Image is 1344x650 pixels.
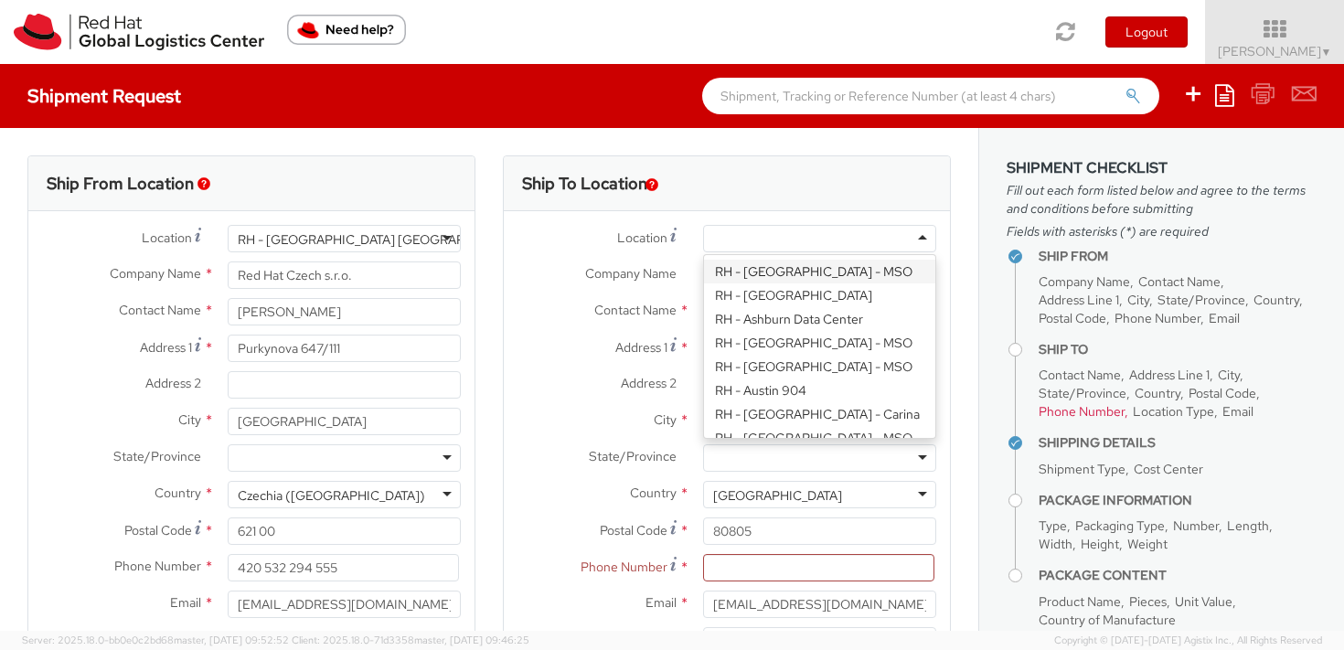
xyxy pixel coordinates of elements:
[1081,536,1119,552] span: Height
[1222,403,1253,420] span: Email
[287,15,406,45] button: Need help?
[704,378,935,402] div: RH - Austin 904
[110,265,201,282] span: Company Name
[654,411,677,428] span: City
[704,260,935,283] div: RH - [GEOGRAPHIC_DATA] - MSO
[1175,593,1232,610] span: Unit Value
[1253,292,1299,308] span: Country
[1135,385,1180,401] span: Country
[292,634,529,646] span: Client: 2025.18.0-71d3358
[1075,517,1165,534] span: Packaging Type
[600,522,667,538] span: Postal Code
[617,229,667,246] span: Location
[581,559,667,575] span: Phone Number
[645,594,677,611] span: Email
[1209,310,1240,326] span: Email
[594,302,677,318] span: Contact Name
[22,634,289,646] span: Server: 2025.18.0-bb0e0c2bd68
[47,175,194,193] h3: Ship From Location
[1227,517,1269,534] span: Length
[14,14,264,50] img: rh-logistics-00dfa346123c4ec078e1.svg
[1039,343,1317,357] h4: Ship To
[1039,612,1176,628] span: Country of Manufacture
[704,283,935,307] div: RH - [GEOGRAPHIC_DATA]
[1007,222,1317,240] span: Fields with asterisks (*) are required
[1039,536,1072,552] span: Width
[1127,292,1149,308] span: City
[1054,634,1322,648] span: Copyright © [DATE]-[DATE] Agistix Inc., All Rights Reserved
[704,355,935,378] div: RH - [GEOGRAPHIC_DATA] - MSO
[1173,517,1219,534] span: Number
[145,375,201,391] span: Address 2
[1129,367,1210,383] span: Address Line 1
[522,175,647,193] h3: Ship To Location
[1105,16,1188,48] button: Logout
[1039,250,1317,263] h4: Ship From
[142,229,192,246] span: Location
[713,486,842,505] div: [GEOGRAPHIC_DATA]
[170,594,201,611] span: Email
[155,485,201,501] span: Country
[630,485,677,501] span: Country
[1127,536,1168,552] span: Weight
[1039,385,1126,401] span: State/Province
[1129,593,1167,610] span: Pieces
[1039,436,1317,450] h4: Shipping Details
[615,339,667,356] span: Address 1
[585,265,677,282] span: Company Name
[1133,403,1214,420] span: Location Type
[1007,181,1317,218] span: Fill out each form listed below and agree to the terms and conditions before submitting
[124,522,192,538] span: Postal Code
[1321,45,1332,59] span: ▼
[1189,385,1256,401] span: Postal Code
[1039,273,1130,290] span: Company Name
[414,634,529,646] span: master, [DATE] 09:46:25
[1115,310,1200,326] span: Phone Number
[1007,160,1317,176] h3: Shipment Checklist
[1039,517,1067,534] span: Type
[1039,461,1125,477] span: Shipment Type
[178,411,201,428] span: City
[1039,292,1119,308] span: Address Line 1
[114,558,201,574] span: Phone Number
[119,302,201,318] span: Contact Name
[1138,273,1221,290] span: Contact Name
[1039,494,1317,507] h4: Package Information
[702,78,1159,114] input: Shipment, Tracking or Reference Number (at least 4 chars)
[1039,403,1125,420] span: Phone Number
[1218,43,1332,59] span: [PERSON_NAME]
[1039,593,1121,610] span: Product Name
[704,402,935,426] div: RH - [GEOGRAPHIC_DATA] - Carina
[1134,461,1203,477] span: Cost Center
[140,339,192,356] span: Address 1
[704,307,935,331] div: RH - Ashburn Data Center
[113,448,201,464] span: State/Province
[1039,367,1121,383] span: Contact Name
[174,634,289,646] span: master, [DATE] 09:52:52
[704,426,935,468] div: RH - [GEOGRAPHIC_DATA] - MSO - NEW
[589,448,677,464] span: State/Province
[621,375,677,391] span: Address 2
[1157,292,1245,308] span: State/Province
[1039,310,1106,326] span: Postal Code
[704,331,935,355] div: RH - [GEOGRAPHIC_DATA] - MSO
[27,86,181,106] h4: Shipment Request
[1039,569,1317,582] h4: Package Content
[238,230,546,249] div: RH - [GEOGRAPHIC_DATA] [GEOGRAPHIC_DATA] - B
[1218,367,1240,383] span: City
[238,486,425,505] div: Czechia ([GEOGRAPHIC_DATA])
